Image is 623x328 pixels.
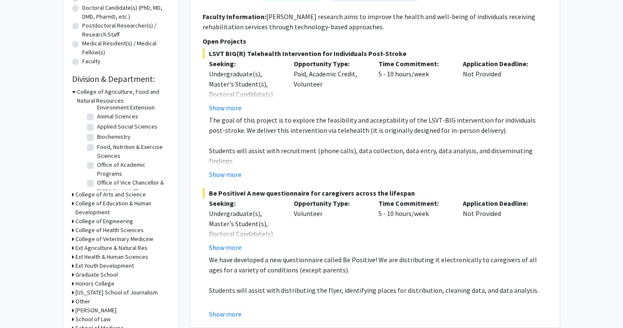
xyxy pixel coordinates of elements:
[209,242,242,252] button: Show more
[209,285,548,295] p: Students will assist with distributing the flyer, identifying places for distribution, cleaning d...
[97,132,131,141] label: Biochemistry
[75,244,147,252] h3: Ext Agriculture & Natural Res
[209,69,281,150] div: Undergraduate(s), Master's Student(s), Doctoral Candidate(s) (PhD, MD, DMD, PharmD, etc.), Postdo...
[209,115,548,135] p: The goal of this project is to explore the feasibility and acceptability of the LSVT-BIG interven...
[378,198,451,208] p: Time Commitment:
[75,226,144,235] h3: College of Health Sciences
[75,288,158,297] h3: [US_STATE] School of Journalism
[203,48,548,59] span: LSVT BIG(R) Telehealth Intervention for Individuals Post-Stroke
[463,59,535,69] p: Application Deadline:
[287,59,372,113] div: Paid, Academic Credit, Volunteer
[209,255,548,275] p: We have developed a new questionnaire called Be Positive! We are distributing it electronically t...
[75,199,170,217] h3: College of Education & Human Development
[75,306,117,315] h3: [PERSON_NAME]
[203,188,548,198] span: Be Positive! A new questionnaire for caregivers across the lifespan
[97,112,138,121] label: Animal Sciences
[75,217,133,226] h3: College of Engineering
[209,198,281,208] p: Seeking:
[97,143,167,160] label: Food, Nutrition & Exercise Sciences
[75,315,111,324] h3: School of Law
[203,36,548,46] p: Open Projects
[75,252,148,261] h3: Ext Health & Human Sciences
[209,169,242,179] button: Show more
[75,235,153,244] h3: College of Veterinary Medicine
[82,21,170,39] label: Postdoctoral Researcher(s) / Research Staff
[75,297,90,306] h3: Other
[294,59,366,69] p: Opportunity Type:
[209,146,548,166] p: Students will assist with recruitment (phone calls), data collection, data entry, data analysis, ...
[209,309,242,319] button: Show more
[209,103,242,113] button: Show more
[372,59,457,113] div: 5 - 10 hours/week
[72,74,170,84] h2: Division & Department:
[6,290,36,322] iframe: Chat
[82,3,170,21] label: Doctoral Candidate(s) (PhD, MD, DMD, PharmD, etc.)
[75,270,118,279] h3: Graduate School
[209,59,281,69] p: Seeking:
[463,198,535,208] p: Application Deadline:
[209,208,281,290] div: Undergraduate(s), Master's Student(s), Doctoral Candidate(s) (PhD, MD, DMD, PharmD, etc.), Postdo...
[294,198,366,208] p: Opportunity Type:
[97,160,167,178] label: Office of Academic Programs
[378,59,451,69] p: Time Commitment:
[203,12,535,31] fg-read-more: [PERSON_NAME] research aims to improve the health and well-being of individuals receiving rehabil...
[77,87,170,105] h3: College of Agriculture, Food and Natural Resources
[456,59,541,113] div: Not Provided
[97,122,158,131] label: Applied Social Sciences
[75,261,134,270] h3: Ext Youth Development
[203,12,266,21] b: Faculty Information:
[287,198,372,252] div: Volunteer
[372,198,457,252] div: 5 - 10 hours/week
[82,57,100,66] label: Faculty
[75,279,114,288] h3: Honors College
[82,39,170,57] label: Medical Resident(s) / Medical Fellow(s)
[97,178,167,196] label: Office of Vice Chancellor & [PERSON_NAME]
[75,190,146,199] h3: College of Arts and Science
[456,198,541,252] div: Not Provided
